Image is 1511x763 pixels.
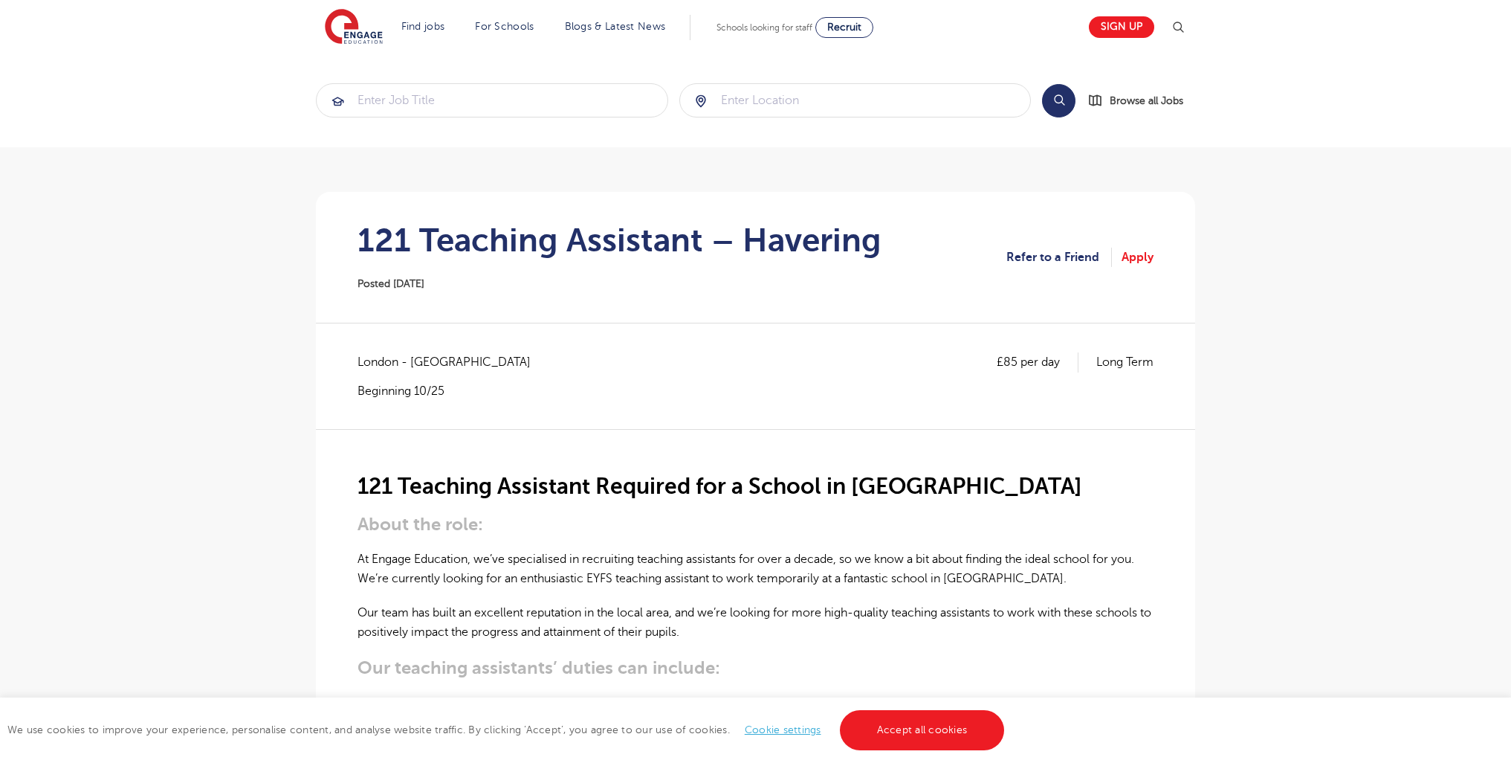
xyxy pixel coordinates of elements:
[840,710,1005,750] a: Accept all cookies
[716,22,812,33] span: Schools looking for staff
[1122,248,1154,267] a: Apply
[357,657,720,678] strong: Our teaching assistants’ duties can include:
[1087,92,1195,109] a: Browse all Jobs
[7,724,1008,735] span: We use cookies to improve your experience, personalise content, and analyse website traffic. By c...
[357,603,1154,643] p: Our team has built an excellent reputation in the local area, and we’re looking for more high-qua...
[325,9,383,46] img: Engage Education
[357,383,546,399] p: Beginning 10/25
[565,21,666,32] a: Blogs & Latest News
[357,514,483,535] strong: About the role:
[357,474,1154,499] h2: 121 Teaching Assistant Required for a School in [GEOGRAPHIC_DATA]
[475,21,534,32] a: For Schools
[401,21,445,32] a: Find jobs
[827,22,861,33] span: Recruit
[357,278,424,289] span: Posted [DATE]
[316,83,668,117] div: Submit
[679,83,1032,117] div: Submit
[357,550,1154,589] p: At Engage Education, we’ve specialised in recruiting teaching assistants for over a decade, so we...
[1006,248,1112,267] a: Refer to a Friend
[1042,84,1075,117] button: Search
[317,84,667,117] input: Submit
[1096,352,1154,372] p: Long Term
[1110,92,1183,109] span: Browse all Jobs
[997,352,1078,372] p: £85 per day
[680,84,1031,117] input: Submit
[745,724,821,735] a: Cookie settings
[1089,16,1154,38] a: Sign up
[357,352,546,372] span: London - [GEOGRAPHIC_DATA]
[357,693,1154,712] li: Working with small groups of pupils
[357,222,881,259] h1: 121 Teaching Assistant – Havering
[815,17,873,38] a: Recruit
